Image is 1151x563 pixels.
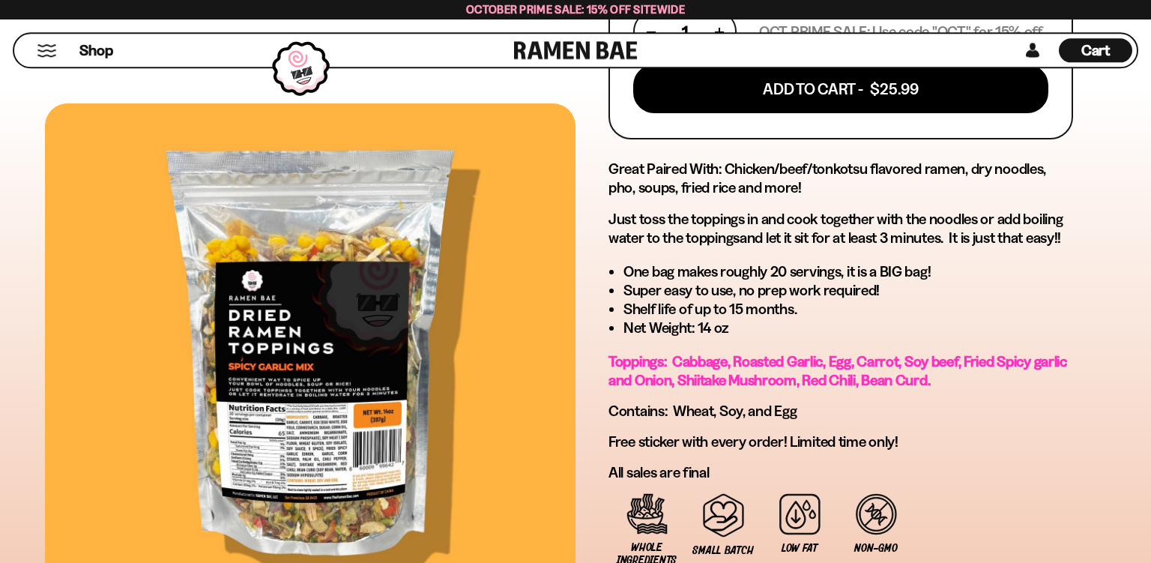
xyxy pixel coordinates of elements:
[608,210,1073,247] p: Just and let it sit for at least 3 minutes. It is just that easy!!
[692,544,753,557] span: Small Batch
[623,300,1073,319] li: Shelf life of up to 15 months.
[79,40,113,61] span: Shop
[1081,41,1111,59] span: Cart
[608,402,797,420] span: Contains: Wheat, Soy, and Egg
[623,262,1073,281] li: One bag makes roughly 20 servings, it is a BIG bag!
[608,352,1067,389] span: Toppings: Cabbage, Roasted Garlic, Egg, Carrot, Soy beef, Fried Spicy garlic and Onion, Shiitake ...
[782,542,818,555] span: Low Fat
[608,463,1073,482] p: All sales are final
[633,64,1048,113] button: Add To Cart - $25.99
[79,38,113,62] a: Shop
[608,160,1073,197] h2: Great Paired With: Chicken/beef/tonkotsu flavored ramen, dry noodles, pho, soups, fried rice and ...
[623,319,1073,337] li: Net Weight: 14 oz
[1059,34,1132,67] div: Cart
[608,433,898,451] span: Free sticker with every order! Limited time only!
[466,2,685,16] span: October Prime Sale: 15% off Sitewide
[37,44,57,57] button: Mobile Menu Trigger
[623,281,1073,300] li: Super easy to use, no prep work required!
[854,542,897,555] span: Non-GMO
[608,210,1063,247] span: toss the toppings in and cook together with the noodles or add boiling water to the toppings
